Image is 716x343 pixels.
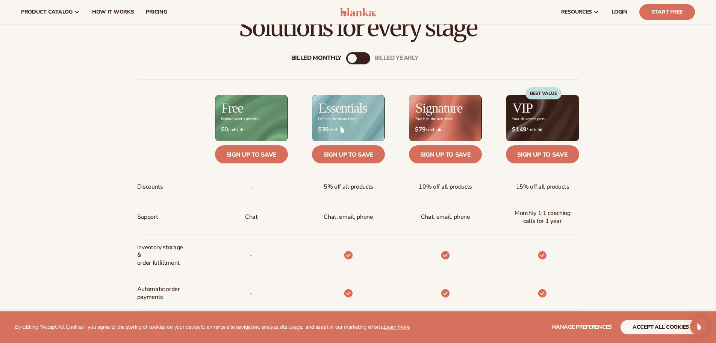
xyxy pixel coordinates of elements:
span: LOGIN [612,9,627,15]
span: Support [137,210,158,224]
span: 10% off all products [419,180,472,194]
span: Manage preferences [551,323,612,331]
strong: $0 [221,126,228,133]
span: 5% off all products [324,180,373,194]
span: resources [561,9,592,15]
p: By clicking "Accept All Cookies", you agree to the storing of cookies on your device to enhance s... [15,324,410,331]
img: Free_Icon_bb6e7c7e-73f8-44bd-8ed0-223ea0fc522e.png [240,128,244,131]
h2: Free [221,101,243,115]
a: Sign up to save [312,145,385,163]
img: Essentials_BG_9050f826-5aa9-47d9-a362-757b82c62641.jpg [312,95,384,141]
div: Explore what's possible. [221,117,260,121]
h2: VIP [512,101,533,115]
strong: $39 [318,126,329,133]
span: How It Works [92,9,134,15]
img: VIP_BG_199964bd-3653-43bc-8a67-789d2d7717b9.jpg [506,95,578,141]
span: / mth [318,126,379,133]
h2: Signature [415,101,462,115]
div: Your all-access pass. [512,117,545,121]
div: Let’s do the damn thing. [318,117,357,121]
span: Discounts [137,180,163,194]
img: Signature_BG_eeb718c8-65ac-49e3-a4e5-327c6aa73146.jpg [409,95,481,141]
div: billed Yearly [374,55,418,62]
span: - [250,180,253,194]
span: Chat, email, phone [421,210,470,224]
a: Sign up to save [506,145,579,163]
h2: Solutions for every stage [21,15,695,40]
button: Manage preferences [551,320,612,334]
button: accept all cookies [621,320,701,334]
span: - [250,248,253,262]
strong: $79 [415,126,426,133]
span: Automatic order payments [137,282,187,304]
span: Monthly 1:1 coaching calls for 1 year [512,206,573,228]
a: Learn More [384,323,409,331]
img: drop.png [341,126,344,133]
div: Open Intercom Messenger [690,317,708,335]
span: / mth [512,126,573,133]
span: product catalog [21,9,73,15]
p: Chat [245,210,258,224]
img: logo [340,8,376,17]
strong: $149 [512,126,527,133]
span: 15% off all products [516,180,569,194]
span: Inventory storage & order fulfillment [137,241,187,270]
a: Start Free [639,4,695,20]
a: Sign up to save [215,145,288,163]
div: Billed Monthly [291,55,342,62]
h2: Essentials [318,101,367,115]
img: Star_6.png [437,128,441,131]
div: Take it to the next level. [415,117,453,121]
span: pricing [146,9,167,15]
a: Sign up to save [409,145,482,163]
p: Chat, email, phone [324,210,373,224]
img: free_bg.png [215,95,288,141]
span: - [250,286,253,300]
span: / mth [221,126,282,133]
div: BEST VALUE [525,87,562,99]
span: / mth [415,126,476,133]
